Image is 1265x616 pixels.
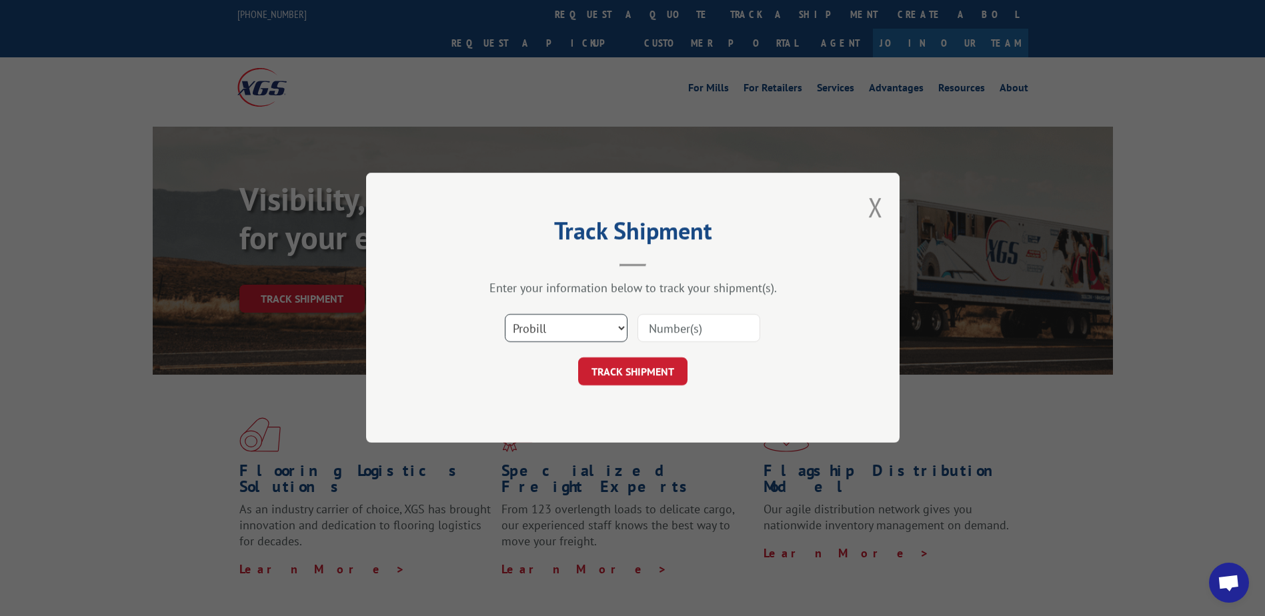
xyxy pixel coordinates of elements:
[1209,563,1249,603] div: Open chat
[868,189,883,225] button: Close modal
[433,281,833,296] div: Enter your information below to track your shipment(s).
[638,315,760,343] input: Number(s)
[578,358,688,386] button: TRACK SHIPMENT
[433,221,833,247] h2: Track Shipment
